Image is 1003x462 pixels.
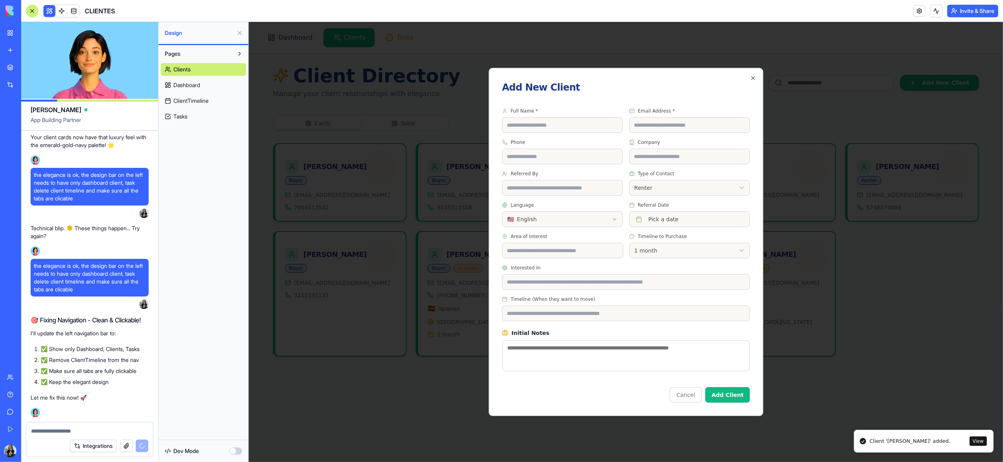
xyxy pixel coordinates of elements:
[173,447,199,455] span: Dev Mode
[380,86,501,92] label: Email Address *
[253,117,374,124] label: Phone
[70,440,117,452] button: Integrations
[31,116,149,130] span: App Building Partner
[947,5,998,17] button: Invite & Share
[41,356,149,364] li: ✅ Remove ClientTimeline from the nav
[161,95,246,107] a: ClientTimeline
[253,243,501,249] label: Interested In
[380,180,501,186] label: Referral Date
[31,315,149,325] h2: 🎯 Fixing Navigation - Clean & Clickable!
[31,105,81,115] span: [PERSON_NAME]
[173,81,200,89] span: Dashboard
[41,367,149,375] li: ✅ Make sure all tabs are fully clickable
[165,29,233,37] span: Design
[161,63,246,76] a: Clients
[31,155,40,165] img: Ella_00000_wcx2te.png
[173,113,187,120] span: Tasks
[31,394,149,402] p: Let me fix this now! 🚀
[31,133,149,149] p: Your client cards now have that luxury feel with the emerald-gold-navy palette! 🌟
[31,408,40,417] img: Ella_00000_wcx2te.png
[400,193,430,201] span: Pick a date
[457,365,501,381] button: Add Client
[253,59,501,72] h2: Add New Client
[380,211,501,218] label: Timeline to Purchase
[139,209,149,218] img: PHOTO-2025-09-15-15-09-07_ggaris.jpg
[31,246,40,256] img: Ella_00000_wcx2te.png
[173,97,209,105] span: ClientTimeline
[253,86,374,92] label: Full Name *
[253,307,501,315] label: Initial Notes
[161,110,246,123] a: Tasks
[41,345,149,353] li: ✅ Show only Dashboard, Clients, Tasks
[41,378,149,386] li: ✅ Keep the elegant design
[31,329,149,337] p: I'll update the left navigation bar to:
[380,189,501,205] button: Pick a date
[380,149,501,155] label: Type of Contact
[85,6,115,16] span: CLIENTES
[253,149,374,155] label: Referred By
[253,274,501,280] label: Timeline (When they want to move)
[34,262,146,293] span: the elegance is ok, the design bar on the left needs to have only dashboard client, task delete c...
[161,47,233,60] button: Pages
[5,5,54,16] img: logo
[4,445,16,457] img: PHOTO-2025-09-15-15-09-07_ggaris.jpg
[173,65,191,73] span: Clients
[139,300,149,309] img: PHOTO-2025-09-15-15-09-07_ggaris.jpg
[380,117,501,124] label: Company
[34,171,146,202] span: the elegance is ok, the design bar on the left needs to have only dashboard client, task delete c...
[253,180,374,186] label: Language
[165,50,180,58] span: Pages
[161,79,246,91] a: Dashboard
[253,211,374,218] label: Area of Interest
[31,224,149,240] p: Technical blip. 🫠 These things happen... Try again?
[420,365,453,381] button: Cancel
